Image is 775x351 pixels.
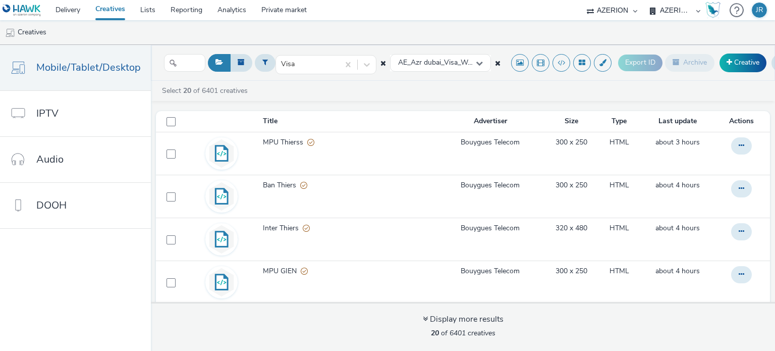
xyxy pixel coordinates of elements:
a: 16 September 2025, 16:44 [655,180,700,190]
a: Ban ThiersPartially valid [263,180,437,195]
a: HTML [610,137,629,147]
a: 300 x 250 [556,266,587,276]
a: 300 x 250 [556,180,587,190]
a: 300 x 250 [556,137,587,147]
span: of 6401 creatives [431,328,495,338]
span: AE_Azr dubai_Visa_Weuro_jul25 [398,59,476,67]
span: IPTV [36,106,59,121]
span: Inter Thiers [263,223,303,233]
span: about 4 hours [655,266,700,276]
div: JR [756,3,763,18]
strong: 20 [183,86,191,95]
span: MPU Thierss [263,137,307,147]
span: MPU GIEN [263,266,301,276]
a: Creative [719,54,766,72]
span: about 4 hours [655,180,700,190]
input: Search... [164,54,205,72]
button: Export ID [618,55,662,71]
th: Size [542,111,600,132]
th: Title [262,111,438,132]
a: HTML [610,223,629,233]
th: Advertiser [438,111,542,132]
a: HTML [610,266,629,276]
span: Audio [36,152,64,167]
img: Hawk Academy [705,2,721,18]
a: Bouygues Telecom [461,266,520,276]
a: 16 September 2025, 16:44 [655,223,700,233]
span: Ban Thiers [263,180,300,190]
span: about 4 hours [655,223,700,233]
th: Type [600,111,638,132]
img: code.svg [207,139,236,168]
th: Last update [638,111,717,132]
div: Partially valid [307,137,314,148]
a: Hawk Academy [705,2,725,18]
div: Partially valid [301,266,308,277]
button: Archive [665,54,714,71]
a: 16 September 2025, 16:51 [655,137,700,147]
a: MPU GIENPartially valid [263,266,437,281]
a: 320 x 480 [556,223,587,233]
div: Display more results [423,314,504,325]
a: Bouygues Telecom [461,180,520,190]
img: mobile [5,28,15,38]
img: undefined Logo [3,4,41,17]
a: Inter ThiersPartially valid [263,223,437,238]
span: about 3 hours [655,137,700,147]
a: HTML [610,180,629,190]
img: code.svg [207,225,236,254]
a: Bouygues Telecom [461,223,520,233]
th: Actions [717,111,770,132]
div: Partially valid [303,223,310,234]
a: Select of 6401 creatives [161,86,252,95]
div: Partially valid [300,180,307,191]
a: MPU ThierssPartially valid [263,137,437,153]
strong: 20 [431,328,439,338]
img: code.svg [207,182,236,211]
img: code.svg [207,268,236,297]
a: Bouygues Telecom [461,137,520,147]
span: Mobile/Tablet/Desktop [36,60,141,75]
span: DOOH [36,198,67,213]
a: 16 September 2025, 16:40 [655,266,700,276]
